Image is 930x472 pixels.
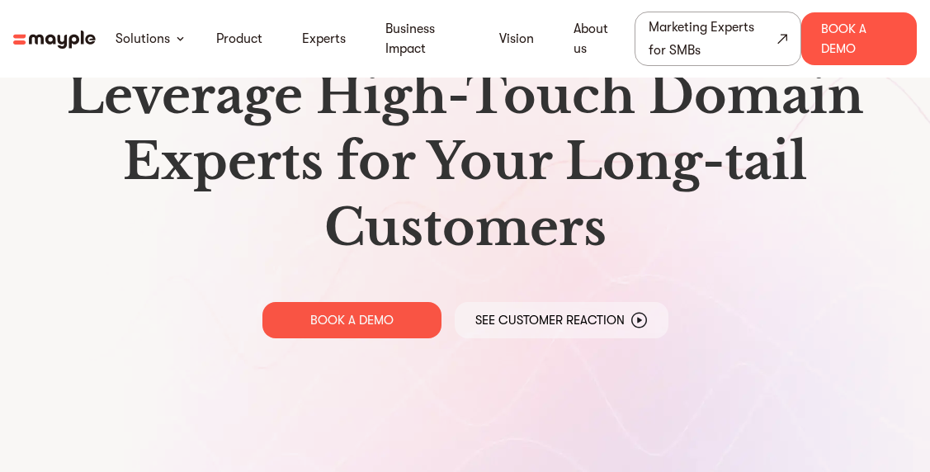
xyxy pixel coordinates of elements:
div: Marketing Experts for SMBs [649,16,775,62]
img: arrow-down [177,36,184,41]
a: Business Impact [385,19,460,59]
a: BOOK A DEMO [262,302,441,338]
a: Marketing Experts for SMBs [635,12,802,66]
a: About us [574,19,615,59]
div: Book A Demo [801,12,917,65]
a: Product [216,29,262,49]
h1: Leverage High-Touch Domain Experts for Your Long-tail Customers [26,63,904,261]
p: BOOK A DEMO [310,312,394,328]
a: Experts [302,29,346,49]
p: See Customer Reaction [475,312,625,328]
img: mayple-logo [13,31,96,49]
a: See Customer Reaction [455,302,668,338]
a: Vision [499,29,534,49]
a: Solutions [116,29,170,49]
